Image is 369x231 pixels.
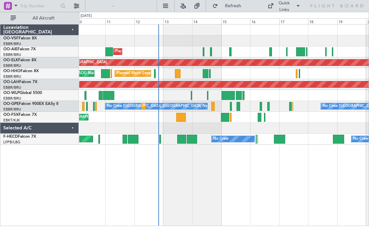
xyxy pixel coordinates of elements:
div: 10 [77,18,105,24]
div: 13 [163,18,192,24]
a: EBBR/BRU [3,41,21,46]
a: OO-AIEFalcon 7X [3,47,36,51]
div: 17 [279,18,308,24]
div: No Crew [213,134,229,144]
input: Trip Number [20,1,58,11]
button: Quick Links [264,1,304,11]
a: EBBR/BRU [3,74,21,79]
span: OO-VSF [3,36,19,40]
a: EBKT/KJK [3,118,20,123]
a: EBBR/BRU [3,63,21,68]
div: 16 [250,18,279,24]
span: OO-FSX [3,113,19,117]
span: OO-ELK [3,58,18,62]
span: OO-GPE [3,102,19,106]
div: 12 [134,18,163,24]
a: LFPB/LBG [3,140,21,145]
a: OO-WLPGlobal 5500 [3,91,42,95]
a: F-HECDFalcon 7X [3,135,36,139]
span: OO-LAH [3,80,19,84]
button: All Aircraft [7,13,72,23]
a: EBBR/BRU [3,96,21,101]
span: OO-AIE [3,47,18,51]
span: All Aircraft [17,16,70,21]
div: Planned Maint [GEOGRAPHIC_DATA] ([GEOGRAPHIC_DATA]) [115,47,220,57]
div: 11 [105,18,134,24]
div: No Crew [353,134,368,144]
a: OO-LAHFalcon 7X [3,80,37,84]
div: 19 [337,18,366,24]
div: No Crew [GEOGRAPHIC_DATA] ([GEOGRAPHIC_DATA] National) [107,101,218,111]
div: 18 [308,18,337,24]
span: F-HECD [3,135,18,139]
span: Refresh [219,4,247,8]
a: OO-FSXFalcon 7X [3,113,37,117]
button: Refresh [209,1,249,11]
div: Planned Maint Geneva (Cointrin) [117,69,171,78]
div: Planned Maint [GEOGRAPHIC_DATA] ([GEOGRAPHIC_DATA] National) [143,101,263,111]
div: [DATE] [80,13,92,19]
a: EBBR/BRU [3,52,21,57]
a: OO-ELKFalcon 8X [3,58,36,62]
div: 14 [192,18,221,24]
a: OO-GPEFalcon 900EX EASy II [3,102,58,106]
a: EBBR/BRU [3,107,21,112]
a: OO-HHOFalcon 8X [3,69,39,73]
a: OO-VSFFalcon 8X [3,36,37,40]
a: EBBR/BRU [3,85,21,90]
span: OO-WLP [3,91,20,95]
span: OO-HHO [3,69,21,73]
div: 15 [221,18,250,24]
